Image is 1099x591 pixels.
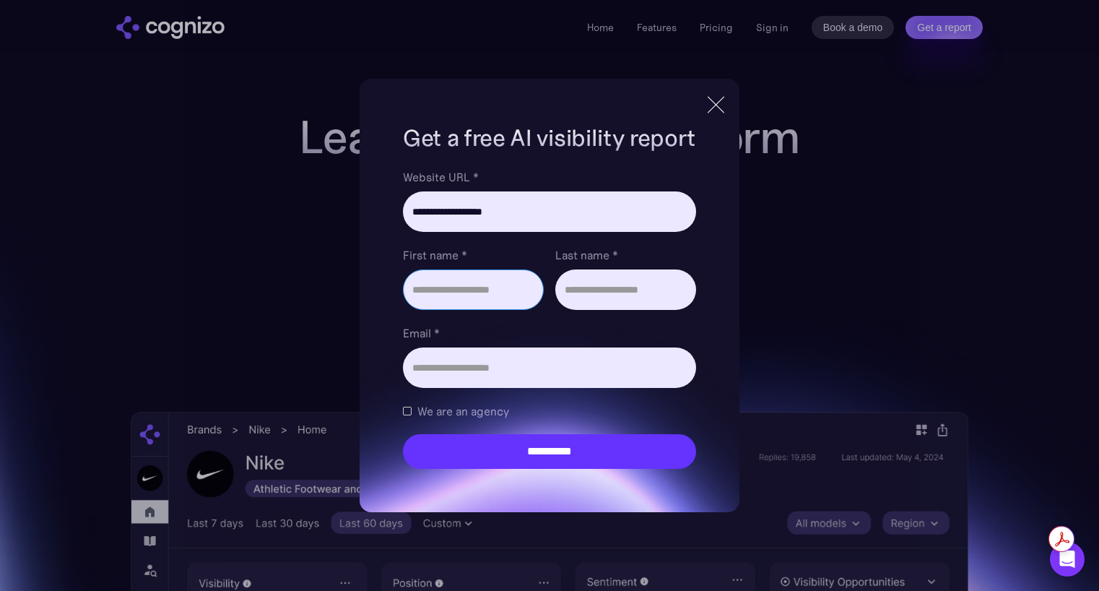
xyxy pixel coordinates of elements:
label: Email * [403,324,696,342]
h1: Get a free AI visibility report [403,122,696,154]
div: Open Intercom Messenger [1050,542,1085,577]
form: Brand Report Form [403,168,696,469]
span: We are an agency [417,402,509,420]
label: Website URL * [403,168,696,186]
label: First name * [403,246,544,264]
label: Last name * [555,246,696,264]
